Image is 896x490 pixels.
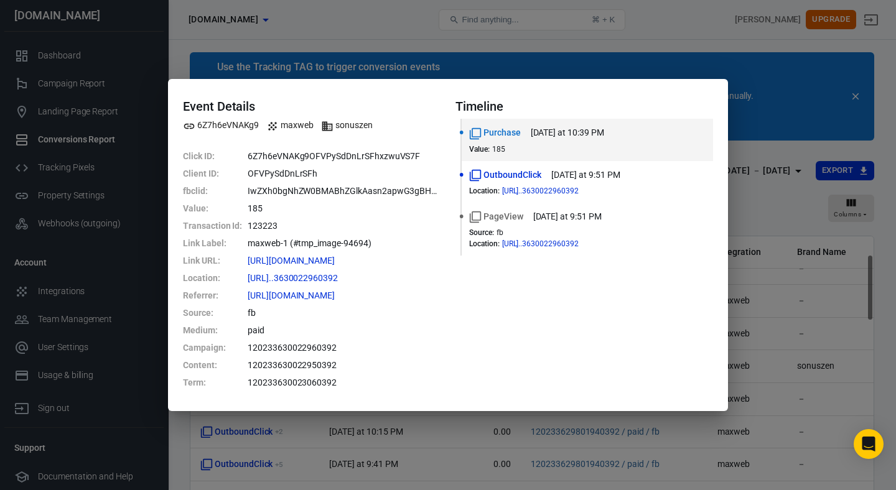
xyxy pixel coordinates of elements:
span: https://www.kateandbradsplace.live/ear-silence-info?fbclid=IwZXh0bgNhZW0BMABhZGlkAasn2apwG3gBHmH0... [502,240,601,247]
dt: Content : [183,356,245,374]
h4: Event Details [183,99,441,114]
dd: 123223 [248,217,441,234]
span: Brand name [321,119,373,132]
span: Standard event name [469,169,541,182]
dt: Client ID : [183,165,245,182]
dd: fb [248,304,441,321]
dt: Value : [183,200,245,217]
dt: Medium : [183,321,245,339]
span: Standard event name [469,126,521,139]
dd: 6Z7h6eVNAKg9OFVPySdDnLrSFhxzwuVS7F [248,147,441,165]
span: Property [183,119,259,132]
dt: Source : [183,304,245,321]
dt: Link URL : [183,252,245,269]
dt: Source : [469,228,494,237]
dt: Referrer : [183,287,245,304]
dd: 185 [248,200,441,217]
dt: Campaign : [183,339,245,356]
span: https://www.kateandbradsplace.live/ear-silence-info?fbclid=IwZXh0bgNhZW0BMABhZGlkAasn2apwG3gBHmH0... [502,187,601,195]
dt: Link Label : [183,234,245,252]
span: https://mwebnova.com/11686/63/3/?tid=fb_120233630022960392 [248,256,357,265]
dt: Location : [183,269,245,287]
time: 2025-09-23T22:39:07-05:00 [531,126,604,139]
span: Integration [266,119,314,132]
dd: paid [248,321,441,339]
dd: https://mwebnova.com/11686/63/3/?tid=fb_120233630022960392 [248,252,441,269]
dt: Value : [469,145,490,154]
span: Standard event name [469,210,523,223]
h4: Timeline [455,99,713,114]
dt: Location : [469,239,500,248]
dd: IwZXh0bgNhZW0BMABhZGlkAasn2apwG3gBHmH06S_OIjruS49wz4ZPoEDe1xB6Js6DNnqPNUqQRJzkl0HlHxzaLCvDF7DR_ae... [248,182,441,200]
dd: maxweb-1 (#tmp_image-94694) [248,234,441,252]
div: Open Intercom Messenger [854,429,884,459]
span: https://www.kateandbradsplace.live/ear-silence-info?fbclid=IwZXh0bgNhZW0BMABhZGlkAasn2apwG3gBHmH0... [248,274,360,282]
dt: Click ID : [183,147,245,165]
dt: Location : [469,187,500,195]
dd: 120233630022950392 [248,356,441,374]
span: http://m.facebook.com/ [248,291,357,300]
span: 185 [492,145,505,154]
span: fb [497,228,503,237]
dd: 120233630022960392 [248,339,441,356]
dd: 120233630023060392 [248,374,441,391]
dt: fbclid : [183,182,245,200]
time: 2025-09-23T21:51:05-05:00 [533,210,602,223]
dd: https://www.kateandbradsplace.live/ear-silence-info?fbclid=IwZXh0bgNhZW0BMABhZGlkAasn2apwG3gBHmH0... [248,269,441,287]
dt: Transaction Id : [183,217,245,234]
dt: Term : [183,374,245,391]
dd: http://m.facebook.com/ [248,287,441,304]
time: 2025-09-23T21:51:09-05:00 [551,169,620,182]
dd: OFVPySdDnLrSFh [248,165,441,182]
